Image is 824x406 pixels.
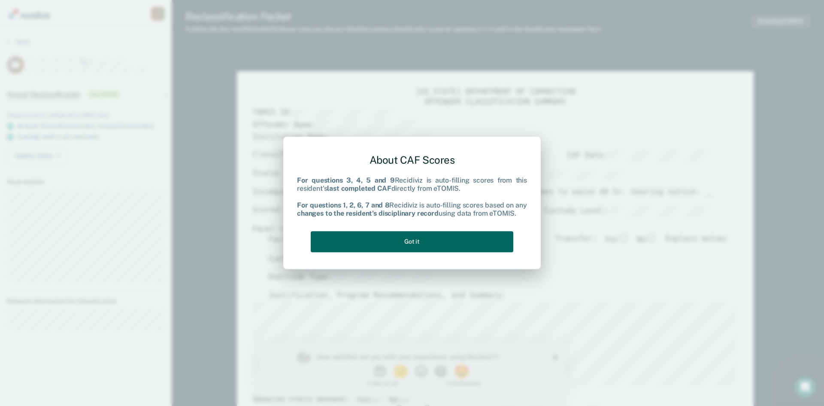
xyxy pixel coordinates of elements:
[38,9,51,22] img: Profile image for Kim
[327,185,391,193] b: last completed CAF
[297,177,527,218] div: Recidiviz is auto-filling scores from this resident's directly from eTOMIS. Recidiviz is auto-fil...
[115,23,130,36] button: 1
[58,39,139,44] div: 1 - Not at all
[311,231,513,252] button: Got it
[195,23,213,36] button: 5
[188,39,270,44] div: 5 - Extremely
[297,201,389,209] b: For questions 1, 2, 6, 7 and 8
[58,11,257,19] div: How satisfied are you with your experience using Recidiviz?
[156,23,171,36] button: 3
[134,23,152,36] button: 2
[176,23,191,36] button: 4
[297,147,527,173] div: About CAF Scores
[294,13,300,18] div: Close survey
[297,209,439,217] b: changes to the resident's disciplinary record
[297,177,395,185] b: For questions 3, 4, 5 and 9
